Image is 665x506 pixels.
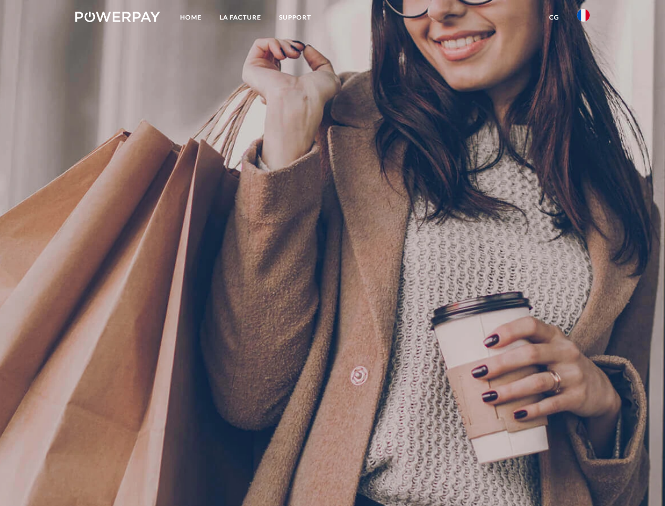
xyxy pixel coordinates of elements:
[577,9,590,22] img: fr
[211,8,270,27] a: LA FACTURE
[540,8,568,27] a: CG
[75,12,160,22] img: logo-powerpay-white.svg
[171,8,211,27] a: Home
[270,8,320,27] a: Support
